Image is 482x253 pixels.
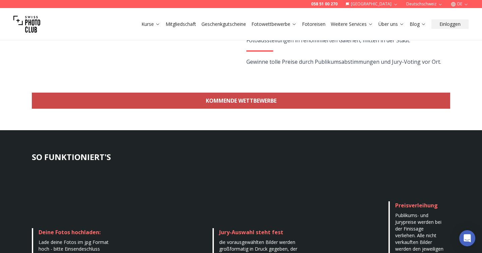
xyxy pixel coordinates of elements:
button: Fotowettbewerbe [249,19,299,29]
img: Swiss photo club [13,11,40,38]
div: Open Intercom Messenger [459,230,475,246]
a: Mitgliedschaft [166,21,196,28]
button: Mitgliedschaft [163,19,199,29]
a: Fotoreisen [302,21,325,28]
button: Fotoreisen [299,19,328,29]
span: Fotoausstellungen in renommierten Galerien, mitten in der Stadt. [246,37,410,44]
button: Kurse [139,19,163,29]
span: Preisverleihung [395,202,438,209]
span: Jury-Auswahl steht fest [219,229,283,236]
a: Über uns [378,21,404,28]
a: 058 51 00 270 [311,1,338,7]
button: Einloggen [431,19,469,29]
button: Weitere Services [328,19,376,29]
div: Deine Fotos hochladen: [39,228,114,236]
a: KOMMENDE WETTBEWERBE [32,93,450,109]
button: Über uns [376,19,407,29]
span: Gewinne tolle Preise durch Publikumsabstimmungen und Jury-Voting vor Ort. [246,58,441,65]
a: Weitere Services [331,21,373,28]
a: Fotowettbewerbe [251,21,297,28]
button: Geschenkgutscheine [199,19,249,29]
a: Geschenkgutscheine [201,21,246,28]
a: Kurse [141,21,160,28]
button: Blog [407,19,429,29]
h3: SO FUNKTIONIERT'S [32,152,450,162]
a: Blog [410,21,426,28]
